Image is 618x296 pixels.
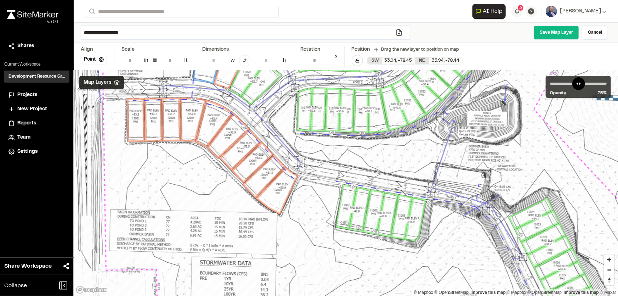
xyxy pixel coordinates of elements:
div: in [144,57,148,65]
div: Open AI Assistant [472,4,509,19]
div: Drag the new layer to position on map [374,46,459,53]
span: Opacity [550,90,566,96]
a: OpenStreetMap [435,290,469,295]
span: Share Workspace [4,262,52,270]
button: Point [81,55,107,64]
div: = [152,55,157,66]
span: AI Help [483,7,503,16]
div: ft [184,57,188,65]
span: Collapse [4,281,27,290]
span: Zoom out [604,265,614,275]
a: Team [8,134,65,141]
div: Scale [121,46,135,54]
span: 3 [519,5,522,11]
button: [PERSON_NAME] [546,6,607,17]
a: Map feedback [471,290,506,295]
h3: Development Resource Group [8,73,65,80]
button: Search [85,6,98,17]
div: 33.94 , -78.44 [429,57,463,64]
span: Projects [17,91,37,99]
a: Projects [8,91,65,99]
button: Reset bearing to north [604,275,614,285]
div: NE [415,57,429,64]
a: Maxar [600,290,616,295]
a: Shares [8,42,65,50]
a: New Project [8,105,65,113]
span: Map Layers [84,79,111,86]
div: w [231,57,235,65]
div: Oh geez...please don't... [7,19,58,25]
div: Dimensions [202,46,286,54]
button: Zoom out [604,265,614,275]
a: OpenStreetMap [528,290,562,295]
div: 33.94 , -78.45 [382,57,415,64]
a: Improve this map [564,290,599,295]
p: Current Workspace [4,61,69,68]
div: Position [352,46,370,54]
button: Lock Map Layer Position [352,55,363,66]
span: New Project [17,105,47,113]
button: Zoom in [604,255,614,265]
div: Align [81,46,107,54]
img: User [546,6,557,17]
span: Team [17,134,30,141]
a: Mapbox [507,290,526,295]
div: ° [334,54,337,67]
button: Open AI Assistant [472,4,506,19]
div: Rotation [300,46,337,54]
div: | [414,289,616,296]
a: Reports [8,119,65,127]
a: Mapbox logo [76,286,107,294]
a: Settings [8,148,65,156]
span: Settings [17,148,38,156]
div: h [283,57,286,65]
a: Save Map Layer [534,26,579,40]
img: rebrand.png [7,10,58,19]
span: Shares [17,42,34,50]
a: Mapbox [414,290,433,295]
a: Add/Change File [391,29,407,36]
div: SW 33.93651739469604, -78.44755362658218 | NE 33.94046026468348, -78.44042484384067 [368,57,463,64]
a: Cancel [582,26,608,40]
span: Reports [17,119,36,127]
span: [PERSON_NAME] [560,7,601,15]
span: 75 % [598,90,607,96]
div: SW [368,57,382,64]
button: 3 [511,6,523,17]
